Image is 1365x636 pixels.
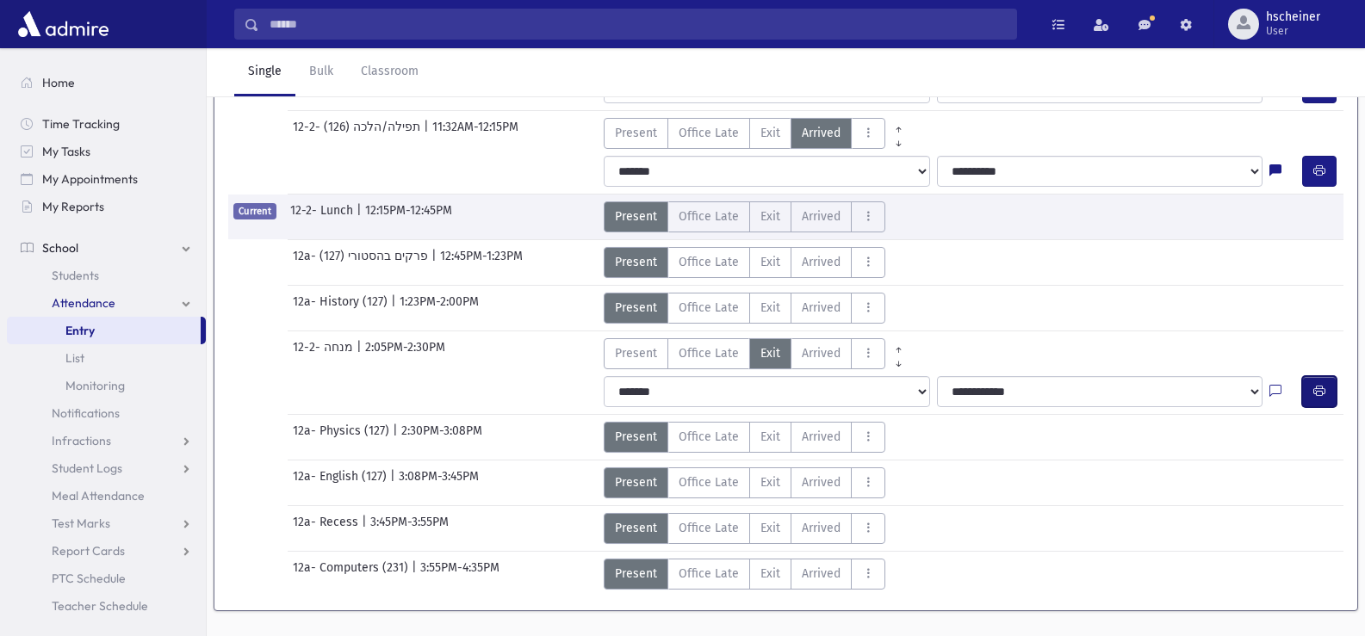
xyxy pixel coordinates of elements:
a: Meal Attendance [7,482,206,509]
a: Teacher Schedule [7,592,206,620]
span: Present [615,428,657,446]
span: Office Late [679,519,739,537]
a: Notifications [7,399,206,427]
div: AttTypes [604,559,885,590]
a: Student Logs [7,454,206,482]
a: PTC Schedule [7,565,206,592]
span: | [391,293,400,324]
span: User [1266,24,1320,38]
a: Infractions [7,427,206,454]
a: Monitoring [7,372,206,399]
span: | [362,513,370,544]
span: Attendance [52,295,115,311]
span: 3:08PM-3:45PM [399,467,479,498]
span: Office Late [679,207,739,225]
span: Time Tracking [42,116,120,132]
span: Office Late [679,344,739,362]
span: 12-2- תפילה/הלכה (126) [293,118,424,149]
span: Exit [760,473,780,491]
span: Present [615,565,657,583]
span: Home [42,75,75,90]
a: My Reports [7,193,206,220]
span: 2:05PM-2:30PM [365,338,445,369]
span: Entry [65,323,95,338]
span: My Tasks [42,144,90,159]
span: | [393,422,401,453]
a: School [7,234,206,262]
div: AttTypes [604,338,912,369]
div: AttTypes [604,293,885,324]
span: Present [615,299,657,317]
a: Students [7,262,206,289]
span: Exit [760,299,780,317]
span: 12a- Computers (231) [293,559,412,590]
span: | [357,201,365,232]
span: 12-2- מנחה [293,338,357,369]
span: Exit [760,253,780,271]
span: 2:30PM-3:08PM [401,422,482,453]
span: Arrived [802,473,841,491]
span: Office Late [679,473,739,491]
span: Present [615,473,657,491]
span: 12:45PM-1:23PM [440,247,523,278]
a: Time Tracking [7,110,206,138]
span: Arrived [802,519,841,537]
span: Present [615,124,657,142]
span: 12a- History (127) [293,293,391,324]
span: Office Late [679,124,739,142]
a: Entry [7,317,201,344]
input: Search [259,9,1016,40]
a: All Later [885,352,912,366]
span: 12a- Recess [293,513,362,544]
span: 12:15PM-12:45PM [365,201,452,232]
a: My Appointments [7,165,206,193]
div: AttTypes [604,513,885,544]
span: Arrived [802,344,841,362]
span: Present [615,253,657,271]
span: Present [615,207,657,225]
span: Arrived [802,428,841,446]
span: Test Marks [52,516,110,531]
span: Office Late [679,299,739,317]
div: AttTypes [604,467,885,498]
div: AttTypes [604,201,885,232]
span: Exit [760,565,780,583]
a: Report Cards [7,537,206,565]
span: Exit [760,344,780,362]
span: Present [615,344,657,362]
span: Arrived [802,299,841,317]
span: Infractions [52,433,111,448]
a: My Tasks [7,138,206,165]
span: 1:23PM-2:00PM [400,293,479,324]
span: Exit [760,124,780,142]
span: | [424,118,432,149]
span: Monitoring [65,378,125,393]
a: Classroom [347,48,432,96]
span: 3:45PM-3:55PM [370,513,449,544]
span: My Appointments [42,171,138,187]
span: Current [233,203,276,219]
span: Exit [760,428,780,446]
span: Office Late [679,565,739,583]
a: List [7,344,206,372]
a: Test Marks [7,509,206,537]
div: AttTypes [604,118,912,149]
a: Single [234,48,295,96]
span: PTC Schedule [52,571,126,586]
span: hscheiner [1266,10,1320,24]
div: AttTypes [604,247,885,278]
span: 12a- English (127) [293,467,390,498]
a: Attendance [7,289,206,317]
span: | [390,467,399,498]
span: Student Logs [52,460,122,476]
span: List [65,350,84,366]
span: | [357,338,365,369]
span: Office Late [679,253,739,271]
span: 3:55PM-4:35PM [420,559,499,590]
span: 12a- Physics (127) [293,422,393,453]
span: Meal Attendance [52,488,145,503]
span: Notifications [52,405,120,421]
span: 12-2- Lunch [290,201,357,232]
span: Report Cards [52,543,125,559]
span: Arrived [802,253,841,271]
